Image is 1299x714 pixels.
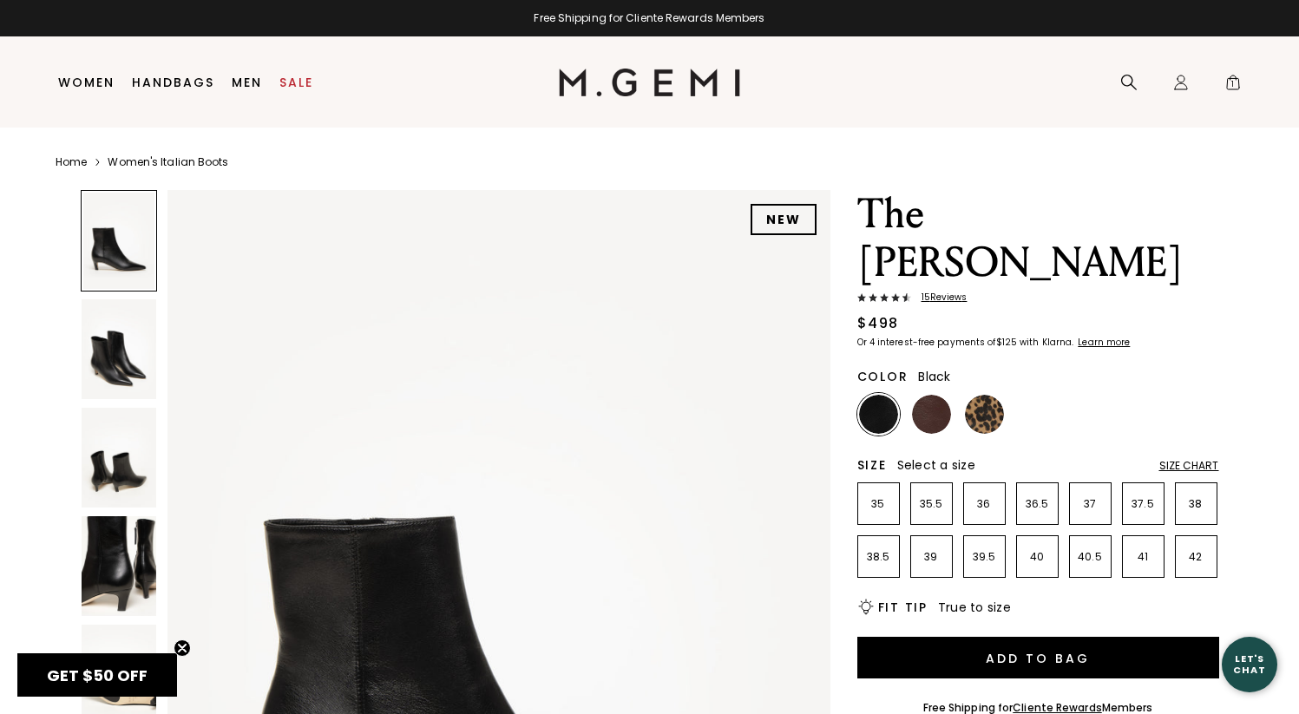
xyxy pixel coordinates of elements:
h2: Fit Tip [878,600,928,614]
button: Close teaser [174,639,191,657]
img: Leopard [965,395,1004,434]
p: 40.5 [1070,550,1111,564]
p: 35.5 [911,497,952,511]
klarna-placement-style-body: with Klarna [1020,336,1076,349]
klarna-placement-style-cta: Learn more [1078,336,1130,349]
span: 1 [1224,77,1242,95]
img: M.Gemi [559,69,740,96]
span: 15 Review s [911,292,968,303]
img: The Delfina [82,516,156,616]
p: 42 [1176,550,1217,564]
div: Let's Chat [1222,653,1277,675]
span: Black [918,368,950,385]
p: 36.5 [1017,497,1058,511]
img: The Delfina [82,299,156,399]
span: Select a size [897,456,975,474]
div: NEW [751,204,817,235]
a: Men [232,75,262,89]
div: $498 [857,313,899,334]
klarna-placement-style-amount: $125 [996,336,1017,349]
span: True to size [938,599,1011,616]
h1: The [PERSON_NAME] [857,190,1219,287]
span: GET $50 OFF [47,665,148,686]
a: 15Reviews [857,292,1219,306]
a: Home [56,155,87,169]
p: 37.5 [1123,497,1164,511]
a: Sale [279,75,313,89]
div: Size Chart [1159,459,1219,473]
p: 41 [1123,550,1164,564]
p: 37 [1070,497,1111,511]
p: 38 [1176,497,1217,511]
p: 39 [911,550,952,564]
p: 35 [858,497,899,511]
div: GET $50 OFFClose teaser [17,653,177,697]
a: Handbags [132,75,214,89]
p: 36 [964,497,1005,511]
p: 38.5 [858,550,899,564]
p: 39.5 [964,550,1005,564]
img: The Delfina [82,408,156,508]
h2: Color [857,370,909,383]
a: Learn more [1076,337,1130,348]
a: Women [58,75,115,89]
h2: Size [857,458,887,472]
button: Add to Bag [857,637,1219,678]
p: 40 [1017,550,1058,564]
a: Women's Italian Boots [108,155,228,169]
klarna-placement-style-body: Or 4 interest-free payments of [857,336,996,349]
img: Chocolate [912,395,951,434]
img: Black [859,395,898,434]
